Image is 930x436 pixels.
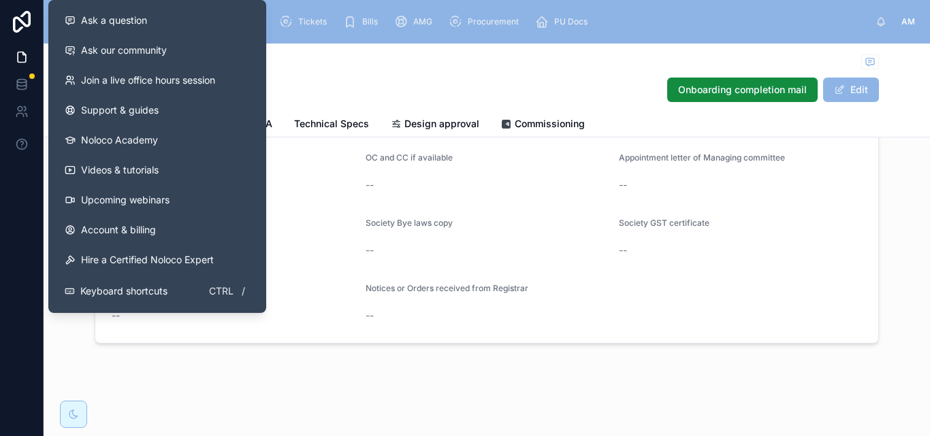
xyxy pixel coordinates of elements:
[391,112,479,139] a: Design approval
[275,10,336,34] a: Tickets
[81,14,147,27] span: Ask a question
[501,112,585,139] a: Commissioning
[619,152,785,163] span: Appointment letter of Managing committee
[901,16,915,27] span: AM
[81,133,158,147] span: Noloco Academy
[294,112,369,139] a: Technical Specs
[54,185,261,215] a: Upcoming webinars
[531,10,597,34] a: PU Docs
[298,16,327,27] span: Tickets
[294,117,369,131] span: Technical Specs
[54,5,261,35] button: Ask a question
[54,125,261,155] a: Noloco Academy
[54,95,261,125] a: Support & guides
[619,178,627,192] span: --
[339,10,387,34] a: Bills
[366,218,453,228] span: Society Bye laws copy
[678,83,807,97] span: Onboarding completion mail
[81,73,215,87] span: Join a live office hours session
[54,155,261,185] a: Videos & tutorials
[667,78,818,102] button: Onboarding completion mail
[366,152,453,163] span: OC and CC if available
[619,244,627,257] span: --
[54,35,261,65] a: Ask our community
[413,16,432,27] span: AMG
[362,16,378,27] span: Bills
[81,163,159,177] span: Videos & tutorials
[81,193,170,207] span: Upcoming webinars
[445,10,528,34] a: Procurement
[366,178,374,192] span: --
[390,10,442,34] a: AMG
[366,244,374,257] span: --
[554,16,588,27] span: PU Docs
[54,245,261,275] button: Hire a Certified Noloco Expert
[404,117,479,131] span: Design approval
[81,44,167,57] span: Ask our community
[208,283,235,299] span: Ctrl
[468,16,519,27] span: Procurement
[366,309,374,322] span: --
[515,117,585,131] span: Commissioning
[619,218,709,228] span: Society GST certificate
[112,309,120,322] span: --
[54,215,261,245] a: Account & billing
[81,253,214,267] span: Hire a Certified Noloco Expert
[238,286,248,297] span: /
[54,275,261,307] button: Keyboard shortcutsCtrl/
[81,103,159,117] span: Support & guides
[823,78,879,102] button: Edit
[146,7,876,37] div: scrollable content
[366,283,528,293] span: Notices or Orders received from Registrar
[81,223,156,237] span: Account & billing
[54,65,261,95] a: Join a live office hours session
[80,284,167,298] span: Keyboard shortcuts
